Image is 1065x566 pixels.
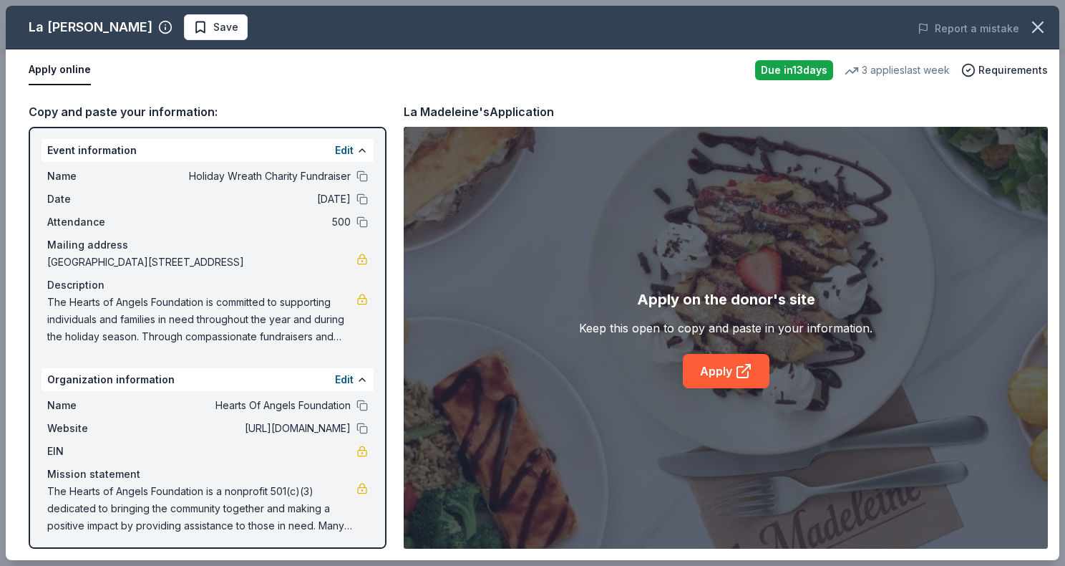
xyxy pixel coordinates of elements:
span: Date [47,191,143,208]
div: La [PERSON_NAME] [29,16,152,39]
span: EIN [47,443,143,460]
div: La Madeleine's Application [404,102,554,121]
span: Hearts Of Angels Foundation [143,397,351,414]
span: The Hearts of Angels Foundation is a nonprofit 501(c)(3) dedicated to bringing the community toge... [47,483,356,534]
button: Apply online [29,55,91,85]
span: Name [47,397,143,414]
span: [GEOGRAPHIC_DATA][STREET_ADDRESS] [47,254,356,271]
button: Edit [335,371,354,388]
div: Keep this open to copy and paste in your information. [579,320,872,337]
span: Name [47,168,143,185]
span: 500 [143,214,351,231]
div: Event information [42,139,374,162]
div: Organization information [42,368,374,391]
div: Description [47,277,368,294]
div: Copy and paste your information: [29,102,386,121]
span: The Hearts of Angels Foundation is committed to supporting individuals and families in need throu... [47,294,356,345]
span: Website [47,420,143,437]
button: Save [184,14,248,40]
div: 3 applies last week [845,62,950,79]
div: Due in 13 days [755,60,833,80]
div: Mission statement [47,466,368,483]
button: Report a mistake [918,20,1019,37]
button: Edit [335,142,354,159]
div: Mailing address [47,236,368,254]
div: Apply on the donor's site [637,288,815,311]
span: Holiday Wreath Charity Fundraiser [143,168,351,185]
span: Attendance [47,214,143,231]
span: [DATE] [143,191,351,208]
span: Save [213,19,238,36]
button: Requirements [961,62,1048,79]
span: Requirements [978,62,1048,79]
span: [URL][DOMAIN_NAME] [143,420,351,437]
a: Apply [683,354,769,388]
